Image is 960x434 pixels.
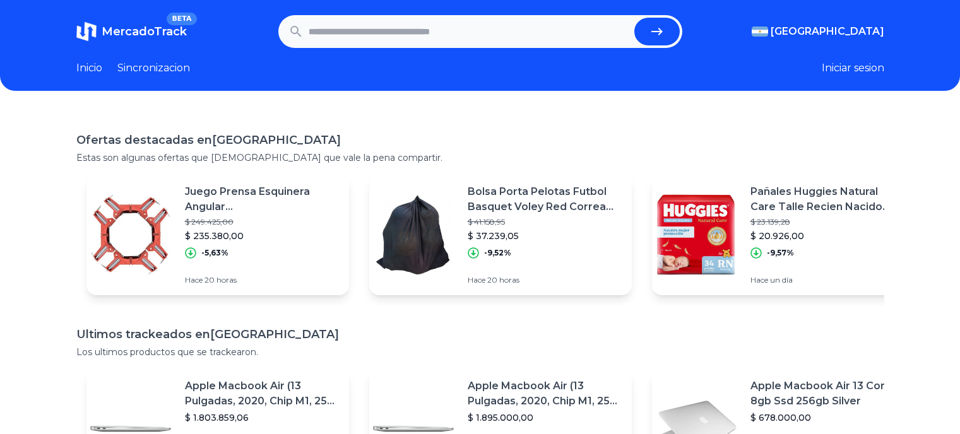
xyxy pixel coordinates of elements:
p: $ 41.158,95 [468,217,622,227]
p: Los ultimos productos que se trackearon. [76,346,884,358]
button: Iniciar sesion [822,61,884,76]
img: Featured image [652,191,740,279]
p: Pañales Huggies Natural Care Talle Recien Nacido X34 Un. [750,184,904,214]
p: -9,57% [767,248,794,258]
img: Argentina [752,26,768,37]
span: [GEOGRAPHIC_DATA] [771,24,884,39]
h1: Ofertas destacadas en [GEOGRAPHIC_DATA] [76,131,884,149]
a: Sincronizacion [117,61,190,76]
p: $ 249.425,00 [185,217,339,227]
img: Featured image [369,191,458,279]
p: $ 1.803.859,06 [185,411,339,424]
p: Bolsa Porta Pelotas Futbol Basquet Voley Red Correa Mediana [468,184,622,214]
h1: Ultimos trackeados en [GEOGRAPHIC_DATA] [76,325,884,343]
p: -5,63% [201,248,228,258]
p: Hace 20 horas [468,275,622,285]
p: $ 23.139,28 [750,217,904,227]
span: BETA [167,13,196,25]
a: Featured imageJuego Prensa Esquinera Angular [GEOGRAPHIC_DATA] Encuadrar 90º X 4$ 249.425,00$ 235... [86,174,349,295]
p: Estas son algunas ofertas que [DEMOGRAPHIC_DATA] que vale la pena compartir. [76,151,884,164]
p: $ 678.000,00 [750,411,904,424]
p: Apple Macbook Air (13 Pulgadas, 2020, Chip M1, 256 Gb De Ssd, 8 Gb De Ram) - Plata [185,378,339,409]
img: MercadoTrack [76,21,97,42]
a: MercadoTrackBETA [76,21,187,42]
p: $ 235.380,00 [185,230,339,242]
span: MercadoTrack [102,25,187,38]
p: Apple Macbook Air 13 Core I5 8gb Ssd 256gb Silver [750,378,904,409]
p: $ 1.895.000,00 [468,411,622,424]
p: $ 37.239,05 [468,230,622,242]
button: [GEOGRAPHIC_DATA] [752,24,884,39]
p: Apple Macbook Air (13 Pulgadas, 2020, Chip M1, 256 Gb De Ssd, 8 Gb De Ram) - Plata [468,378,622,409]
a: Featured imageBolsa Porta Pelotas Futbol Basquet Voley Red Correa Mediana$ 41.158,95$ 37.239,05-9... [369,174,632,295]
p: -9,52% [484,248,511,258]
p: Hace un día [750,275,904,285]
p: Juego Prensa Esquinera Angular [GEOGRAPHIC_DATA] Encuadrar 90º X 4 [185,184,339,214]
a: Inicio [76,61,102,76]
img: Featured image [86,191,175,279]
p: Hace 20 horas [185,275,339,285]
p: $ 20.926,00 [750,230,904,242]
a: Featured imagePañales Huggies Natural Care Talle Recien Nacido X34 Un.$ 23.139,28$ 20.926,00-9,57... [652,174,915,295]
